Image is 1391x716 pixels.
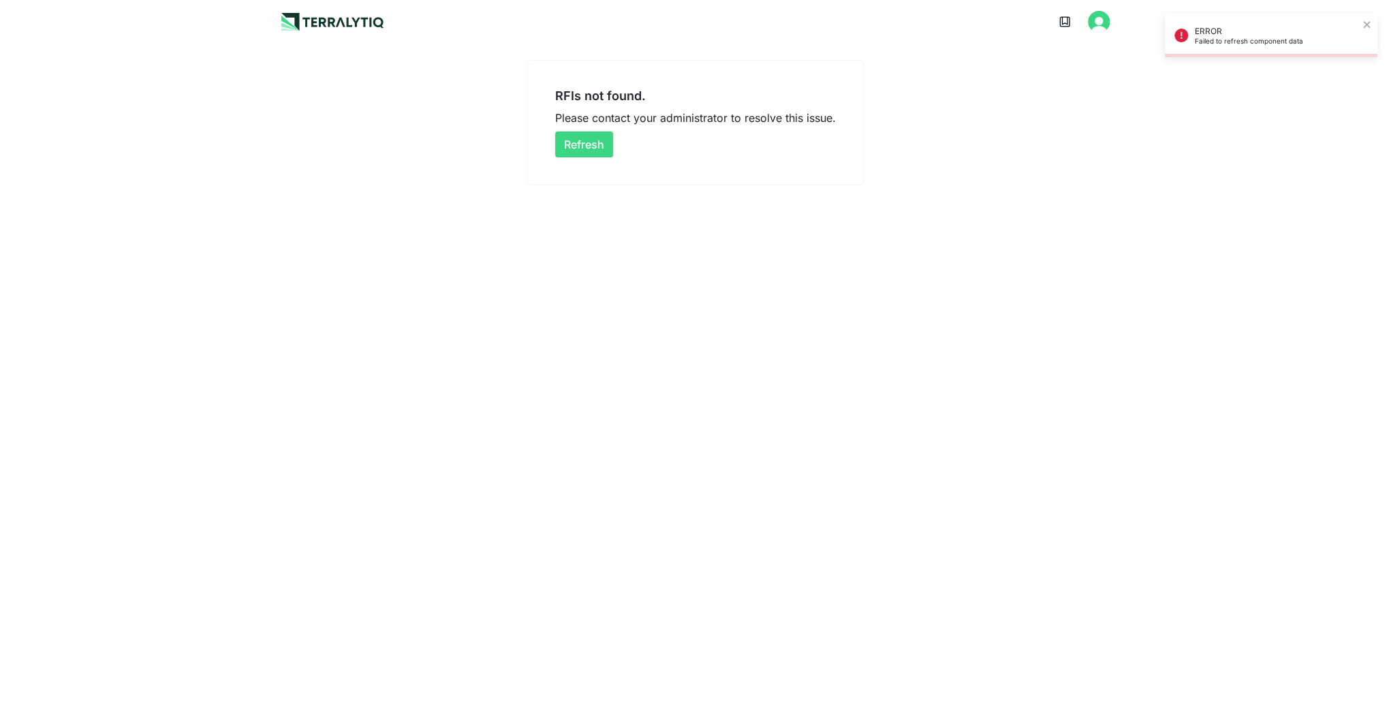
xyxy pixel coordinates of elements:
[555,110,836,126] div: Please contact your administrator to resolve this issue.
[1088,11,1110,33] img: Pratiksha Kulkarni
[555,88,646,104] div: RFIs not found.
[1195,26,1358,37] p: ERROR
[1195,37,1358,45] p: Failed to refresh component data
[281,13,384,31] img: Logo
[555,131,613,157] button: Refresh
[1362,19,1372,30] button: close
[1088,11,1110,33] button: Open user button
